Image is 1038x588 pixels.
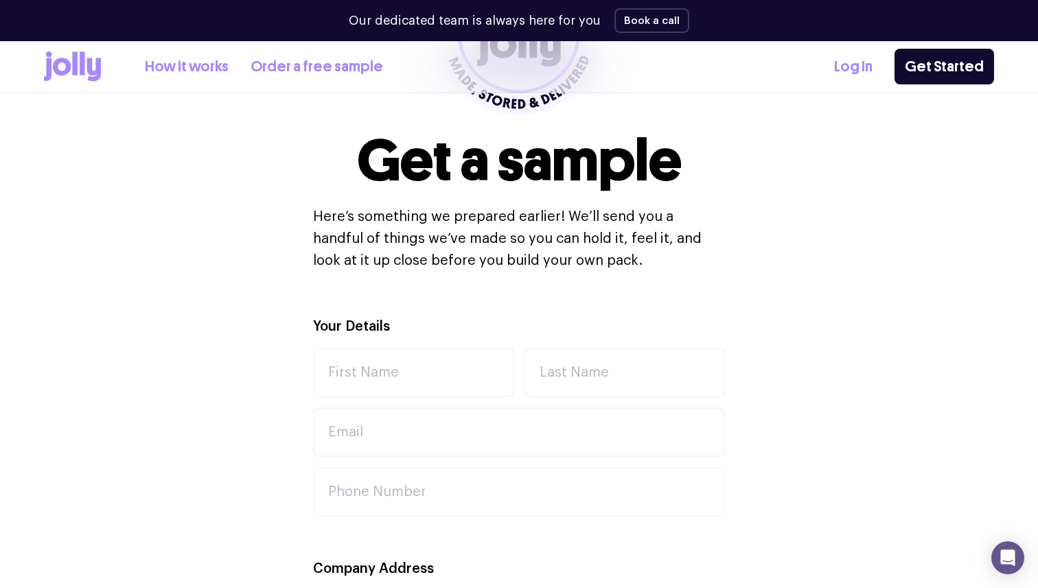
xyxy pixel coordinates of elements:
p: Our dedicated team is always here for you [349,12,601,30]
label: Company Address [313,559,434,579]
a: Get Started [895,49,994,84]
label: Your Details [313,317,390,337]
button: Book a call [614,8,689,33]
p: Here’s something we prepared earlier! We’ll send you a handful of things we’ve made so you can ho... [313,206,725,272]
div: Open Intercom Messenger [991,541,1024,574]
a: Log In [834,56,873,78]
a: Order a free sample [251,56,383,78]
h1: Get a sample [357,132,682,189]
a: How it works [145,56,229,78]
